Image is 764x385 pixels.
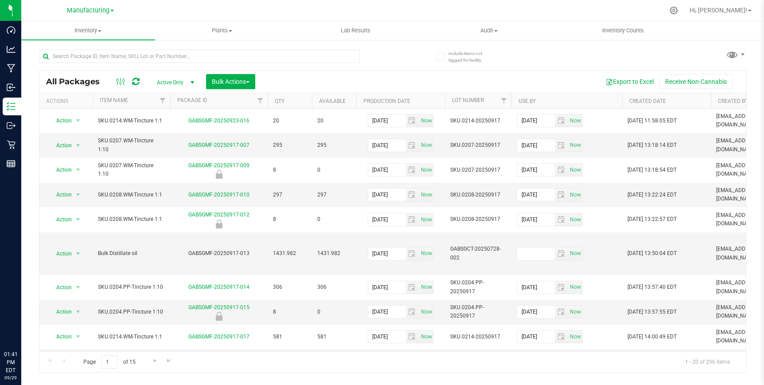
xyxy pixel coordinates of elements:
[418,139,433,152] span: select
[273,249,307,258] span: 1431.982
[629,98,666,104] a: Created Date
[273,333,307,341] span: 581
[317,117,351,125] span: 20
[628,283,677,291] span: [DATE] 13:57:40 EDT
[206,74,255,89] button: Bulk Actions
[628,117,677,125] span: [DATE] 11:58:05 EDT
[497,93,511,108] a: Filter
[450,166,506,174] span: SKU.0207-20250917
[450,303,506,320] span: SKU.0204.PP-20250917
[169,249,269,258] div: GABSGMF-20250917-013
[48,164,72,176] span: Action
[568,189,582,201] span: select
[418,114,433,127] span: select
[48,281,72,294] span: Action
[169,170,269,179] div: Quarantine Lock
[628,166,677,174] span: [DATE] 13:18:54 EDT
[406,139,419,152] span: select
[628,249,677,258] span: [DATE] 13:50:04 EDT
[273,215,307,224] span: 8
[169,312,269,321] div: Quarantine Lock
[450,215,506,224] span: SKU.0208-20250917
[273,308,307,316] span: 8
[418,189,433,201] span: select
[363,98,410,104] a: Production Date
[406,114,419,127] span: select
[188,118,249,124] a: GABSGMF-20250923-016
[600,74,659,89] button: Export to Excel
[450,191,506,199] span: SKU.0208-20250917
[188,304,249,310] a: GABSGMF-20250917-015
[450,141,506,149] span: SKU.0207-20250917
[188,192,249,198] a: GABSGMF-20250917-010
[568,139,583,152] span: Set Current date
[73,330,84,343] span: select
[419,213,434,226] span: Set Current date
[418,164,433,176] span: select
[628,333,677,341] span: [DATE] 14:00:49 EDT
[317,191,351,199] span: 297
[555,189,568,201] span: select
[450,117,506,125] span: SKU.0214-20250917
[568,114,582,127] span: select
[452,97,484,103] a: Lot Number
[418,213,433,226] span: select
[317,283,351,291] span: 306
[48,213,72,226] span: Action
[668,6,679,15] div: Manage settings
[46,77,109,86] span: All Packages
[518,98,536,104] a: Use By
[7,45,16,54] inline-svg: Analytics
[73,213,84,226] span: select
[275,98,285,104] a: Qty
[450,245,506,262] span: GABSGCT-20250728-002
[568,281,582,294] span: select
[418,281,433,294] span: select
[568,330,583,343] span: Set Current date
[48,306,72,318] span: Action
[448,50,493,63] span: Include items not tagged for facility
[628,191,677,199] span: [DATE] 13:22:24 EDT
[317,308,351,316] span: 0
[169,220,269,228] div: Quarantine Lock
[7,102,16,111] inline-svg: Inventory
[98,249,165,258] span: Bulk Distillate oil
[568,189,583,201] span: Set Current date
[98,283,165,291] span: SKU.0204.PP-Tincture 1:10
[101,355,117,369] input: 1
[98,191,165,199] span: SKU.0208.WM-Tincture 1:1
[423,27,556,35] span: Audit
[418,306,433,318] span: select
[48,114,72,127] span: Action
[76,355,143,369] span: Page of 15
[555,114,568,127] span: select
[7,159,16,168] inline-svg: Reports
[419,281,434,294] span: Set Current date
[422,21,556,40] a: Audit
[406,164,419,176] span: select
[98,215,165,224] span: SKU.0208.WM-Tincture 1:1
[450,333,506,341] span: SKU.0214-20250917
[628,308,677,316] span: [DATE] 13:57:55 EDT
[568,306,583,318] span: Set Current date
[555,164,568,176] span: select
[568,213,582,226] span: select
[317,215,351,224] span: 0
[73,281,84,294] span: select
[273,141,307,149] span: 295
[98,308,165,316] span: SKU.0204.PP-Tincture 1:10
[273,166,307,174] span: 8
[188,142,249,148] a: GABSGMF-20250917-007
[419,247,434,260] span: Set Current date
[419,330,434,343] span: Set Current date
[98,137,165,153] span: SKU.0207.WM-Tincture 1:10
[148,355,161,367] a: Go to the next page
[98,161,165,178] span: SKU.0207.WM-Tincture 1:10
[690,7,747,14] span: Hi, [PERSON_NAME]!
[406,281,419,294] span: select
[317,141,351,149] span: 295
[317,249,351,258] span: 1431.982
[317,166,351,174] span: 0
[67,7,109,14] span: Manufacturing
[419,164,434,177] span: Set Current date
